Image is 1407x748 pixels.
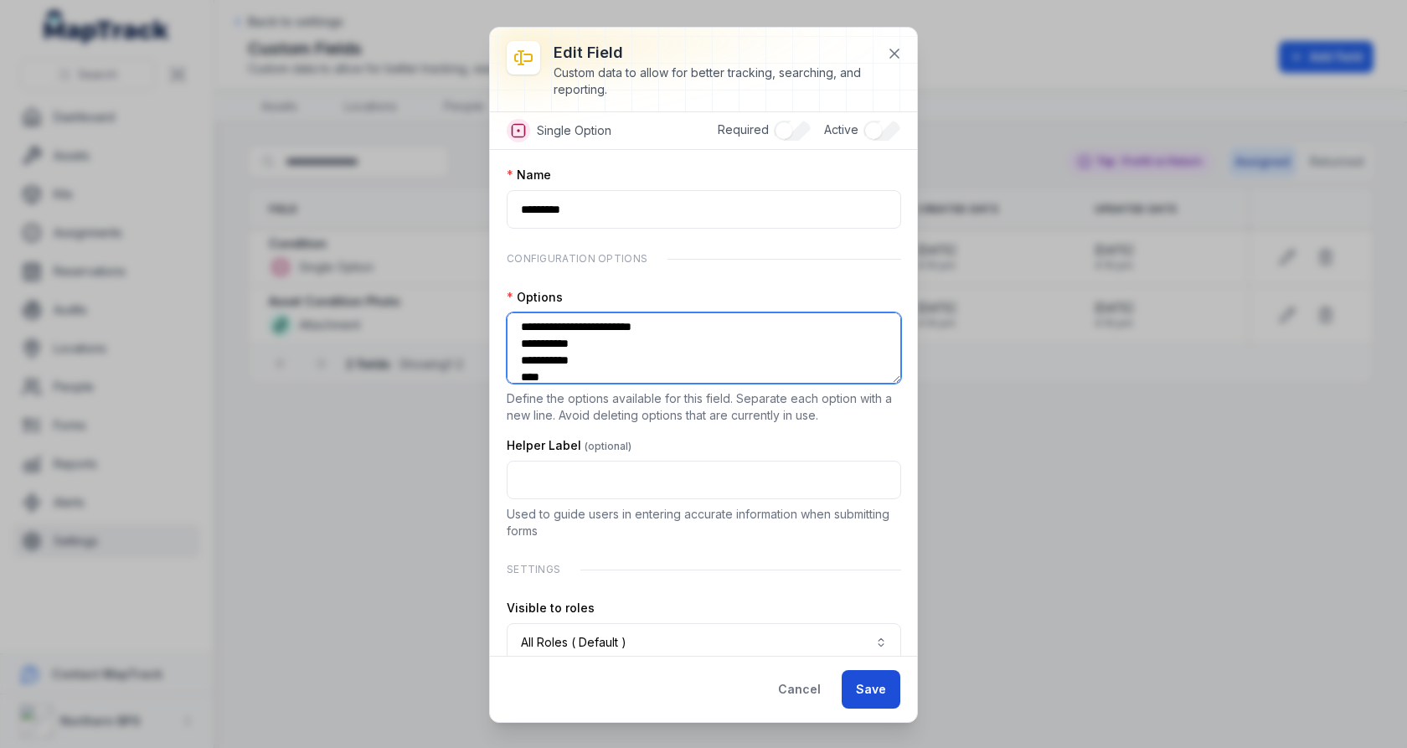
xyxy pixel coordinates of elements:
[554,41,874,64] h3: Edit field
[507,289,563,306] label: Options
[842,670,900,709] button: Save
[507,190,901,229] input: :r1g:-form-item-label
[537,122,611,139] span: Single Option
[507,167,551,183] label: Name
[507,312,901,384] textarea: :r1h:-form-item-label
[507,461,901,499] input: :r1i:-form-item-label
[507,553,901,586] div: Settings
[507,437,631,454] label: Helper Label
[507,600,595,616] label: Visible to roles
[554,64,874,98] div: Custom data to allow for better tracking, searching, and reporting.
[718,122,769,137] span: Required
[824,122,858,137] span: Active
[507,623,901,662] button: All Roles ( Default )
[764,670,835,709] button: Cancel
[507,390,901,424] p: Define the options available for this field. Separate each option with a new line. Avoid deleting...
[507,506,901,539] p: Used to guide users in entering accurate information when submitting forms
[507,242,901,276] div: Configuration Options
